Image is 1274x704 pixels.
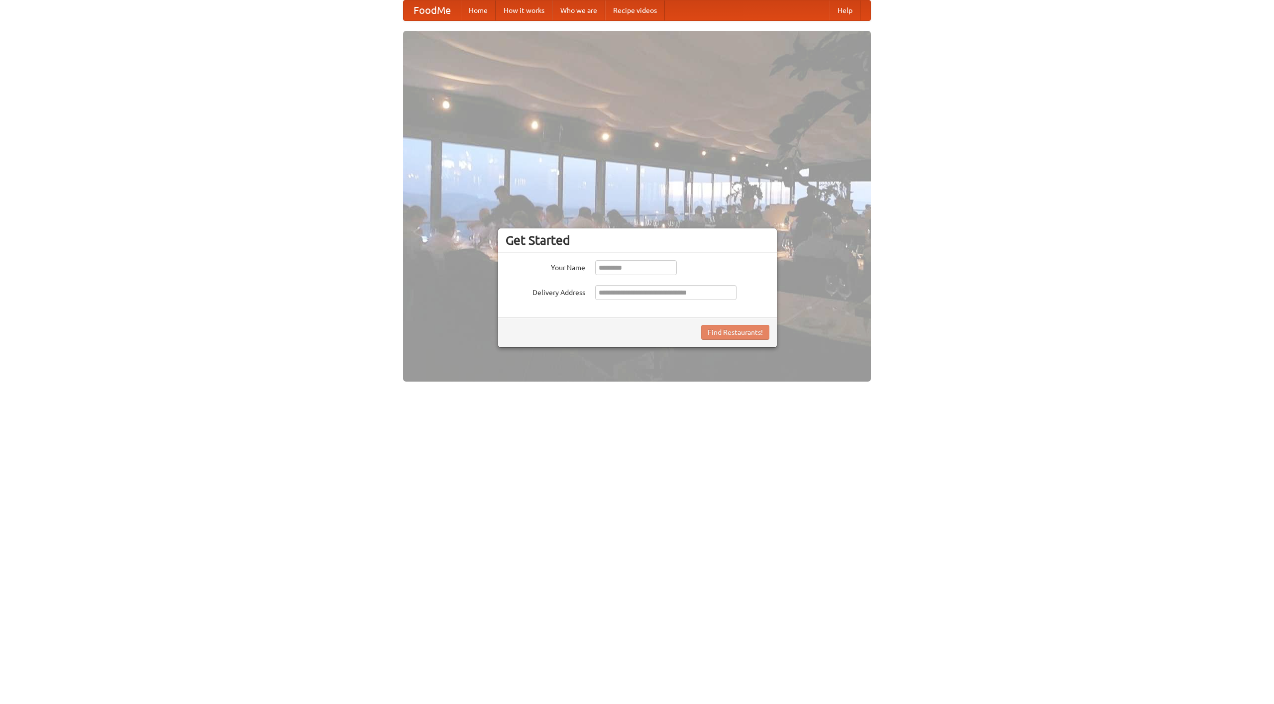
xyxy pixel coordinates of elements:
a: Home [461,0,496,20]
a: Help [830,0,860,20]
label: Delivery Address [506,285,585,298]
a: FoodMe [404,0,461,20]
button: Find Restaurants! [701,325,769,340]
label: Your Name [506,260,585,273]
a: Who we are [552,0,605,20]
a: Recipe videos [605,0,665,20]
a: How it works [496,0,552,20]
h3: Get Started [506,233,769,248]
